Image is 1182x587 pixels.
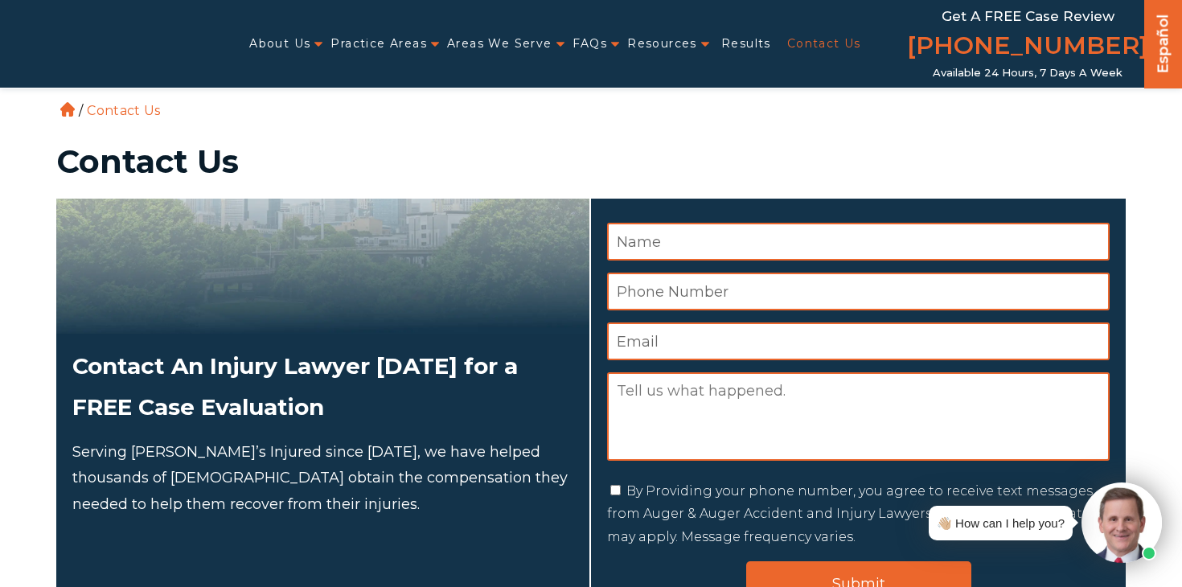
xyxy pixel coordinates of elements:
span: Available 24 Hours, 7 Days a Week [933,67,1122,80]
img: Intaker widget Avatar [1081,482,1162,563]
input: Phone Number [607,273,1110,310]
a: About Us [249,27,310,60]
a: FAQs [573,27,608,60]
img: Attorneys [56,199,589,334]
a: Contact Us [787,27,861,60]
a: Home [60,102,75,117]
input: Name [607,223,1110,261]
img: Auger & Auger Accident and Injury Lawyers Logo [10,29,203,59]
a: Resources [627,27,697,60]
label: By Providing your phone number, you agree to receive text messages from Auger & Auger Accident an... [607,483,1097,545]
a: Areas We Serve [447,27,552,60]
h2: Contact An Injury Lawyer [DATE] for a FREE Case Evaluation [72,346,573,427]
p: Serving [PERSON_NAME]’s Injured since [DATE], we have helped thousands of [DEMOGRAPHIC_DATA] obta... [72,439,573,517]
h1: Contact Us [56,146,1126,178]
input: Email [607,322,1110,360]
a: [PHONE_NUMBER] [907,28,1148,67]
a: Practice Areas [330,27,427,60]
span: Get a FREE Case Review [942,8,1114,24]
a: Results [721,27,771,60]
li: Contact Us [83,103,164,118]
div: 👋🏼 How can I help you? [937,512,1065,534]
